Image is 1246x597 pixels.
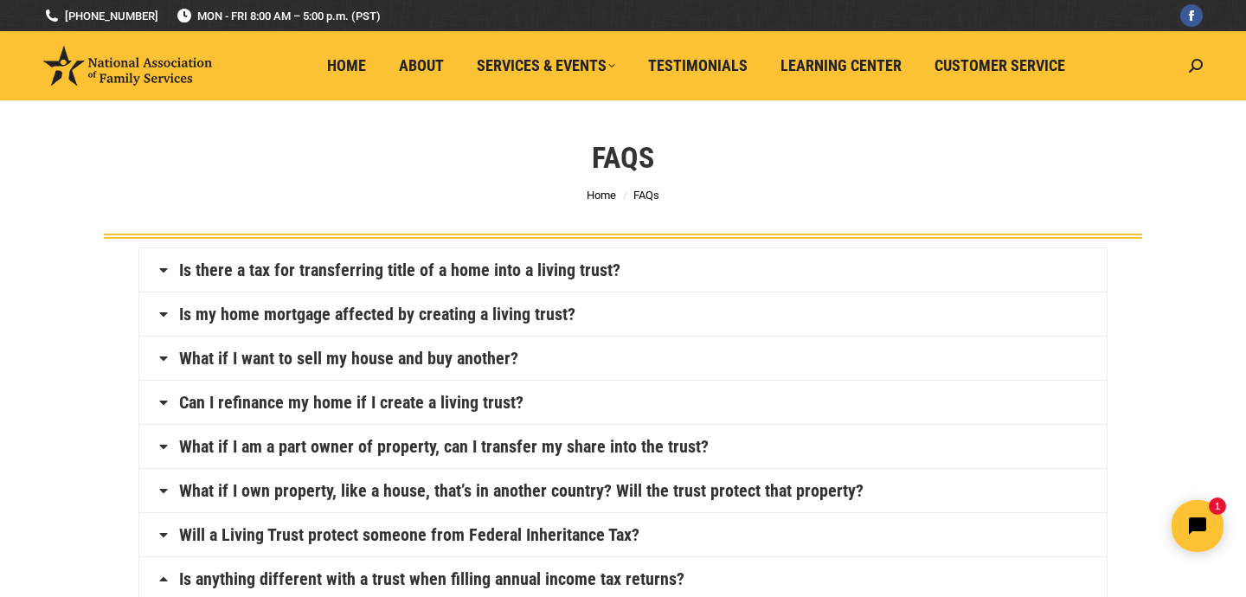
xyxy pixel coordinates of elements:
span: MON - FRI 8:00 AM – 5:00 p.m. (PST) [176,8,381,24]
a: Customer Service [922,49,1077,82]
a: Facebook page opens in new window [1180,4,1203,27]
a: What if I want to sell my house and buy another? [179,350,518,367]
a: About [387,49,456,82]
a: What if I own property, like a house, that’s in another country? Will the trust protect that prop... [179,482,864,499]
a: Home [587,189,616,202]
span: Home [327,56,366,75]
span: About [399,56,444,75]
a: What if I am a part owner of property, can I transfer my share into the trust? [179,438,709,455]
a: Can I refinance my home if I create a living trust? [179,394,523,411]
a: Will a Living Trust protect someone from Federal Inheritance Tax? [179,526,639,543]
img: National Association of Family Services [43,46,212,86]
span: Services & Events [477,56,615,75]
span: FAQs [633,189,659,202]
a: Home [315,49,378,82]
a: Learning Center [768,49,914,82]
a: Is there a tax for transferring title of a home into a living trust? [179,261,620,279]
a: Is my home mortgage affected by creating a living trust? [179,305,575,323]
iframe: Tidio Chat [941,485,1238,567]
a: [PHONE_NUMBER] [43,8,158,24]
a: Testimonials [636,49,760,82]
h1: FAQs [592,138,654,177]
span: Testimonials [648,56,748,75]
span: Learning Center [780,56,902,75]
span: Customer Service [934,56,1065,75]
a: Is anything different with a trust when filling annual income tax returns? [179,570,684,587]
